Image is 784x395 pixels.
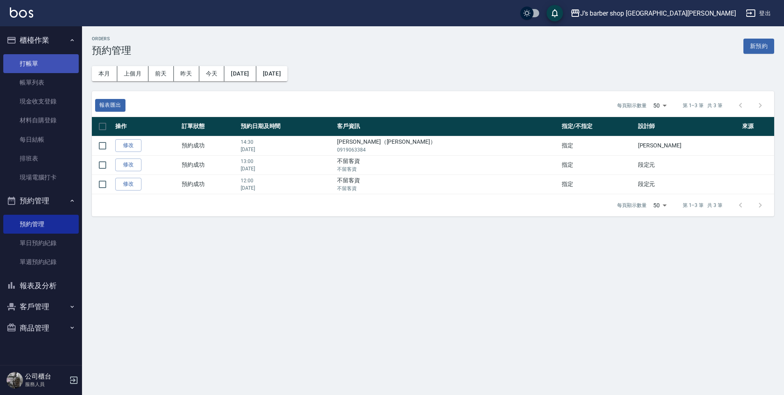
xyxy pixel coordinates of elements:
h5: 公司櫃台 [25,372,67,381]
button: 新預約 [743,39,774,54]
td: 預約成功 [180,155,239,175]
td: 不留客資 [335,155,560,175]
th: 預約日期及時間 [239,117,335,136]
th: 指定/不指定 [560,117,636,136]
button: [DATE] [256,66,287,81]
button: [DATE] [224,66,256,81]
a: 預約管理 [3,215,79,234]
p: 不留客資 [337,165,558,173]
button: 上個月 [117,66,148,81]
a: 現金收支登錄 [3,92,79,111]
div: J’s barber shop [GEOGRAPHIC_DATA][PERSON_NAME] [580,8,736,18]
p: 12:00 [241,177,333,184]
p: [DATE] [241,146,333,153]
td: 指定 [560,175,636,194]
button: 預約管理 [3,190,79,211]
p: 每頁顯示數量 [617,202,647,209]
th: 來源 [740,117,774,136]
a: 單日預約紀錄 [3,234,79,253]
a: 修改 [115,178,141,191]
td: [PERSON_NAME]（[PERSON_NAME]） [335,136,560,155]
button: 今天 [199,66,225,81]
p: 13:00 [241,158,333,165]
p: 0919063384 [337,146,558,154]
a: 每日結帳 [3,130,79,149]
button: J’s barber shop [GEOGRAPHIC_DATA][PERSON_NAME] [567,5,739,22]
p: 服務人員 [25,381,67,388]
button: 報表及分析 [3,275,79,296]
td: 不留客資 [335,175,560,194]
button: 櫃檯作業 [3,30,79,51]
div: 50 [650,194,670,216]
a: 單週預約紀錄 [3,253,79,271]
td: 指定 [560,136,636,155]
p: [DATE] [241,165,333,172]
button: 登出 [743,6,774,21]
th: 訂單狀態 [180,117,239,136]
td: 段定元 [636,155,740,175]
button: 昨天 [174,66,199,81]
img: Logo [10,7,33,18]
th: 客戶資訊 [335,117,560,136]
p: 第 1–3 筆 共 3 筆 [683,202,722,209]
button: 商品管理 [3,317,79,339]
p: 14:30 [241,138,333,146]
a: 帳單列表 [3,73,79,92]
td: 段定元 [636,175,740,194]
div: 50 [650,94,670,117]
img: Person [7,372,23,388]
td: 指定 [560,155,636,175]
a: 打帳單 [3,54,79,73]
p: 每頁顯示數量 [617,102,647,109]
a: 排班表 [3,149,79,168]
button: 本月 [92,66,117,81]
th: 操作 [113,117,180,136]
a: 現場電腦打卡 [3,168,79,187]
td: [PERSON_NAME] [636,136,740,155]
p: 不留客資 [337,185,558,192]
td: 預約成功 [180,136,239,155]
a: 修改 [115,139,141,152]
button: save [547,5,563,21]
h3: 預約管理 [92,45,131,56]
p: 第 1–3 筆 共 3 筆 [683,102,722,109]
td: 預約成功 [180,175,239,194]
a: 新預約 [743,42,774,50]
a: 修改 [115,158,141,171]
h2: Orders [92,36,131,41]
a: 材料自購登錄 [3,111,79,130]
button: 前天 [148,66,174,81]
button: 報表匯出 [95,99,125,112]
th: 設計師 [636,117,740,136]
p: [DATE] [241,184,333,192]
button: 客戶管理 [3,296,79,317]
